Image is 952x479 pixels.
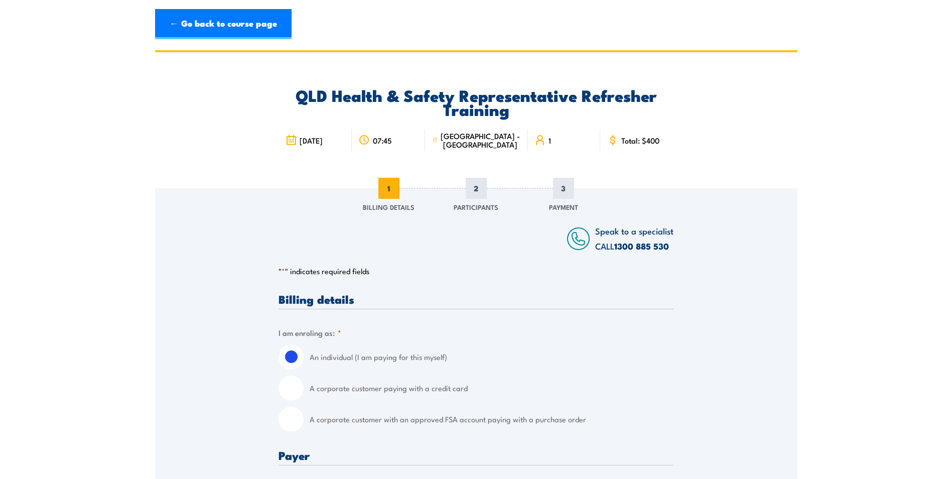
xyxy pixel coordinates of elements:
span: 2 [466,178,487,199]
h3: Payer [279,449,673,461]
a: ← Go back to course page [155,9,292,39]
span: 1 [549,136,551,145]
span: Billing Details [363,202,415,212]
label: An individual (I am paying for this myself) [310,344,673,370]
a: 1300 885 530 [614,240,669,253]
span: 3 [553,178,574,199]
legend: I am enroling as: [279,327,341,338]
h3: Billing details [279,293,673,305]
span: [DATE] [300,136,323,145]
span: Payment [549,202,578,212]
span: Total: $400 [621,136,659,145]
span: [GEOGRAPHIC_DATA] - [GEOGRAPHIC_DATA] [441,132,520,149]
label: A corporate customer paying with a credit card [310,376,673,401]
p: " " indicates required fields [279,266,673,276]
span: 07:45 [373,136,392,145]
span: Speak to a specialist CALL [595,224,673,252]
span: 1 [378,178,399,199]
label: A corporate customer with an approved FSA account paying with a purchase order [310,407,673,432]
span: Participants [454,202,498,212]
h2: QLD Health & Safety Representative Refresher Training [279,88,673,116]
